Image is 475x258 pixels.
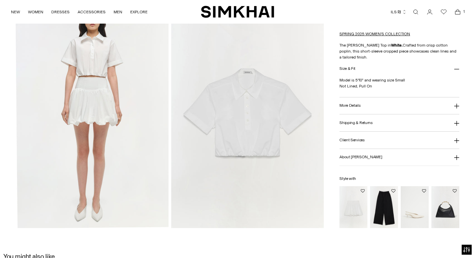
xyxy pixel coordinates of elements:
[339,132,459,149] button: Client Services
[409,5,422,19] a: Open search modal
[11,5,20,19] a: NEW
[361,189,365,193] button: Add to Wishlist
[339,66,355,70] h3: Size & Fit
[339,138,365,142] h3: Client Services
[339,97,459,114] button: More Details
[339,103,360,108] h3: More Details
[339,114,459,131] button: Shipping & Returns
[437,5,450,19] a: Wishlist
[453,189,457,193] button: Add to Wishlist
[201,5,274,18] a: SIMKHAI
[339,77,459,89] p: Model is 5'10" and wearing size Small Not Lined, Pull On
[339,155,382,159] h3: About [PERSON_NAME]
[461,9,467,15] span: 1
[451,5,464,19] a: Open cart modal
[431,186,459,228] img: Nixi Leather Hobo Bag
[339,121,373,125] h3: Shipping & Returns
[130,5,148,19] a: EXPLORE
[422,189,426,193] button: Add to Wishlist
[401,186,429,228] img: Sylvie Slingback Kitten Heel
[51,5,70,19] a: DRESSES
[28,5,43,19] a: WOMEN
[339,42,459,60] p: The [PERSON_NAME] Top in Crafted from crisp cotton poplin, this short-sleeve cropped piece showca...
[423,5,436,19] a: Go to the account page
[339,149,459,166] button: About [PERSON_NAME]
[391,43,403,48] strong: White.
[391,5,407,19] button: ILS ₪
[339,60,459,77] button: Size & Fit
[114,5,122,19] a: MEN
[370,186,398,228] img: Olly Double Waistband Pant
[339,177,459,181] h6: Style with
[339,32,410,36] a: SPRING 2025 WOMEN'S COLLECTION
[391,189,395,193] button: Add to Wishlist
[78,5,106,19] a: ACCESSORIES
[339,186,367,228] img: Pippa Cotton Mini Skirt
